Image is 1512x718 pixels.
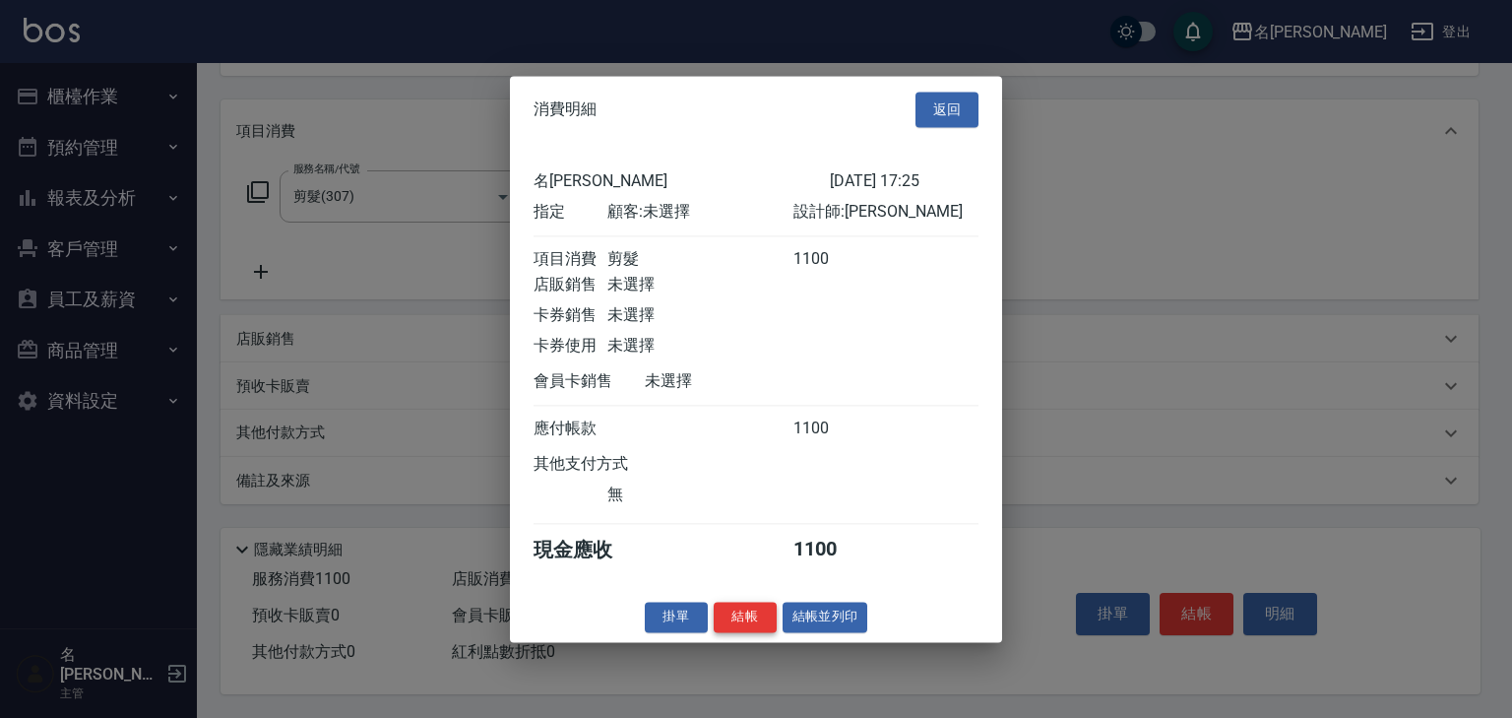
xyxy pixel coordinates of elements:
div: 其他支付方式 [534,454,682,475]
div: 未選擇 [607,305,792,326]
div: 未選擇 [645,371,830,392]
div: 設計師: [PERSON_NAME] [793,202,978,223]
div: 應付帳款 [534,419,607,439]
div: 無 [607,485,792,505]
div: [DATE] 17:25 [830,171,978,192]
button: 結帳並列印 [783,602,868,632]
div: 1100 [793,537,867,563]
div: 卡券銷售 [534,305,607,326]
div: 現金應收 [534,537,645,563]
div: 名[PERSON_NAME] [534,171,830,192]
div: 指定 [534,202,607,223]
div: 卡券使用 [534,336,607,357]
div: 店販銷售 [534,275,607,295]
span: 消費明細 [534,99,597,119]
div: 項目消費 [534,249,607,270]
button: 掛單 [645,602,708,632]
div: 1100 [793,419,867,439]
div: 顧客: 未選擇 [607,202,792,223]
div: 1100 [793,249,867,270]
div: 剪髮 [607,249,792,270]
div: 會員卡銷售 [534,371,645,392]
div: 未選擇 [607,336,792,357]
button: 結帳 [714,602,777,632]
button: 返回 [915,92,978,128]
div: 未選擇 [607,275,792,295]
